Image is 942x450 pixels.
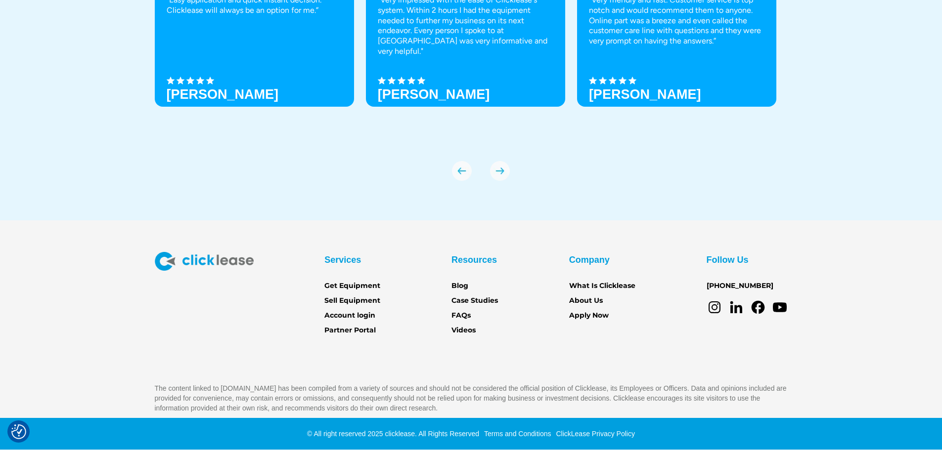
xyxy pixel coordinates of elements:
a: Sell Equipment [324,295,380,306]
div: Follow Us [707,252,749,268]
a: Case Studies [451,295,498,306]
img: Black star icon [388,77,396,84]
div: Company [569,252,610,268]
a: Get Equipment [324,281,380,291]
a: What Is Clicklease [569,281,635,291]
img: Black star icon [196,77,204,84]
img: Clicklease logo [155,252,254,271]
img: Black star icon [398,77,405,84]
a: Blog [451,281,468,291]
img: Black star icon [417,77,425,84]
a: Apply Now [569,310,609,321]
div: next slide [490,161,510,181]
img: Black star icon [609,77,617,84]
a: Terms and Conditions [482,430,551,438]
img: Black star icon [619,77,627,84]
a: Account login [324,310,375,321]
img: arrow Icon [490,161,510,181]
a: Partner Portal [324,325,376,336]
strong: [PERSON_NAME] [378,87,490,102]
div: previous slide [452,161,472,181]
img: Black star icon [167,77,175,84]
img: Black star icon [407,77,415,84]
a: About Us [569,295,603,306]
h3: [PERSON_NAME] [167,87,279,102]
div: Services [324,252,361,268]
div: Resources [451,252,497,268]
h3: [PERSON_NAME] [589,87,701,102]
a: [PHONE_NUMBER] [707,281,773,291]
a: FAQs [451,310,471,321]
img: Black star icon [186,77,194,84]
img: Black star icon [378,77,386,84]
a: Videos [451,325,476,336]
img: Black star icon [628,77,636,84]
img: Black star icon [206,77,214,84]
img: arrow Icon [452,161,472,181]
a: ClickLease Privacy Policy [553,430,635,438]
div: © All right reserved 2025 clicklease. All Rights Reserved [307,429,479,439]
p: The content linked to [DOMAIN_NAME] has been compiled from a variety of sources and should not be... [155,383,788,413]
img: Revisit consent button [11,424,26,439]
button: Consent Preferences [11,424,26,439]
img: Black star icon [177,77,184,84]
img: Black star icon [599,77,607,84]
img: Black star icon [589,77,597,84]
